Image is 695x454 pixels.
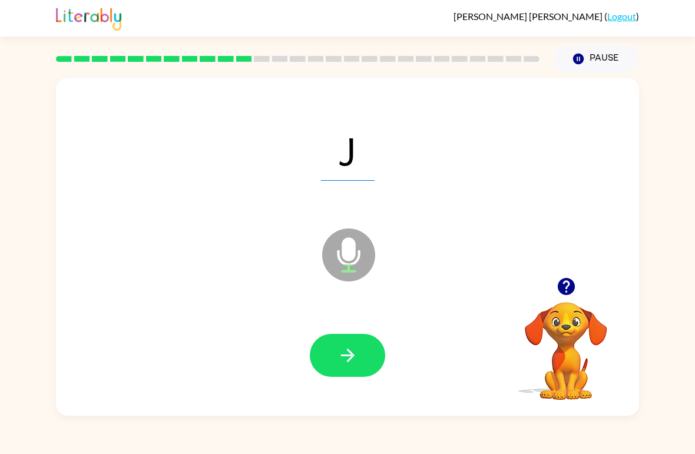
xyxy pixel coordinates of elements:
[454,11,604,22] span: [PERSON_NAME] [PERSON_NAME]
[56,5,121,31] img: Literably
[607,11,636,22] a: Logout
[321,120,375,181] span: J
[554,45,639,72] button: Pause
[507,284,625,402] video: Your browser must support playing .mp4 files to use Literably. Please try using another browser.
[454,11,639,22] div: ( )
